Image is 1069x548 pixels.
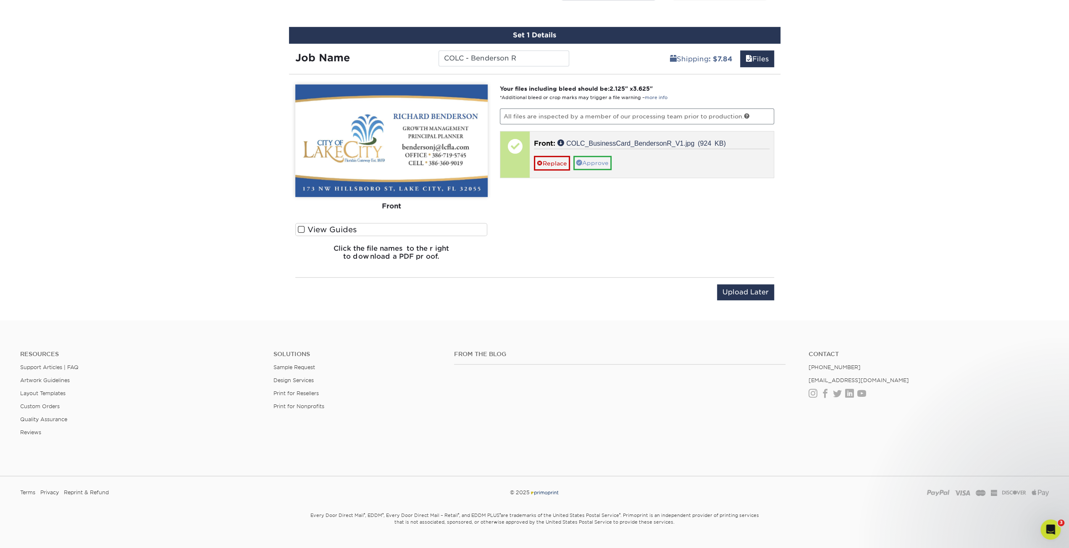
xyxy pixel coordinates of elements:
b: : $7.84 [709,55,733,63]
sup: ® [458,512,459,517]
a: [EMAIL_ADDRESS][DOMAIN_NAME] [808,377,909,383]
a: Privacy [40,486,59,499]
span: 3 [1058,519,1064,526]
a: Custom Orders [20,403,60,409]
input: Upload Later [717,284,774,300]
small: *Additional bleed or crop marks may trigger a file warning – [500,95,667,100]
sup: ® [619,512,620,517]
img: Primoprint [530,489,559,496]
input: Enter a job name [439,50,569,66]
a: Reviews [20,429,41,435]
a: Reprint & Refund [64,486,109,499]
span: 3.625 [633,85,650,92]
h4: Resources [20,351,261,358]
a: Replace [534,156,570,170]
a: Terms [20,486,35,499]
a: Artwork Guidelines [20,377,70,383]
a: Approve [573,156,612,170]
div: © 2025 [361,486,708,499]
a: Support Articles | FAQ [20,364,79,370]
span: Front: [534,139,555,147]
h4: From the Blog [454,351,786,358]
sup: ® [364,512,365,517]
sup: ® [382,512,383,517]
a: Sample Request [273,364,315,370]
a: Contact [808,351,1049,358]
a: Files [740,50,774,67]
small: Every Door Direct Mail , EDDM , Every Door Direct Mail – Retail , and EDDM PLUS are trademarks of... [289,509,780,546]
span: 2.125 [609,85,625,92]
div: Front [295,197,488,215]
span: files [746,55,752,63]
iframe: Intercom live chat [1040,519,1061,540]
a: Print for Nonprofits [273,403,324,409]
div: Set 1 Details [289,27,780,44]
label: View Guides [295,223,488,236]
a: [PHONE_NUMBER] [808,364,860,370]
a: Layout Templates [20,390,66,396]
a: more info [645,95,667,100]
sup: ® [499,512,501,517]
span: shipping [670,55,677,63]
h4: Solutions [273,351,441,358]
strong: Your files including bleed should be: " x " [500,85,653,92]
a: COLC_BusinessCard_BendersonR_V1.jpg (924 KB) [557,139,726,146]
strong: Job Name [295,52,350,64]
p: All files are inspected by a member of our processing team prior to production. [500,108,774,124]
a: Shipping: $7.84 [665,50,738,67]
a: Quality Assurance [20,416,67,422]
h6: Click the file names to the right to download a PDF proof. [295,244,488,267]
a: Design Services [273,377,314,383]
a: Print for Resellers [273,390,319,396]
